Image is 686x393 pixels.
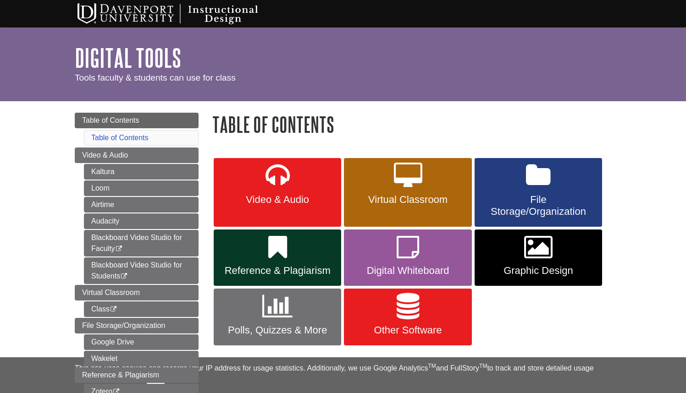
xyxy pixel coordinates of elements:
[84,230,199,257] a: Blackboard Video Studio for Faculty
[351,324,465,336] span: Other Software
[351,194,465,206] span: Virtual Classroom
[82,151,128,159] span: Video & Audio
[75,73,236,82] span: Tools faculty & students can use for class
[82,116,139,124] span: Table of Contents
[344,289,471,345] a: Other Software
[84,164,199,180] a: Kaltura
[82,322,165,329] span: File Storage/Organization
[428,363,436,369] sup: TM
[84,213,199,229] a: Audacity
[84,257,199,284] a: Blackboard Video Studio for Students
[212,113,611,136] h1: Table of Contents
[221,324,334,336] span: Polls, Quizzes & More
[75,113,199,128] a: Table of Contents
[84,334,199,350] a: Google Drive
[475,158,602,227] a: File Storage/Organization
[84,351,199,366] a: Wakelet
[91,134,149,142] a: Table of Contents
[344,158,471,227] a: Virtual Classroom
[75,318,199,333] a: File Storage/Organization
[75,147,199,163] a: Video & Audio
[221,265,334,277] span: Reference & Plagiarism
[344,229,471,286] a: Digital Whiteboard
[221,194,334,206] span: Video & Audio
[481,265,595,277] span: Graphic Design
[214,289,341,345] a: Polls, Quizzes & More
[214,229,341,286] a: Reference & Plagiarism
[479,363,487,369] sup: TM
[351,265,465,277] span: Digital Whiteboard
[84,301,199,317] a: Class
[82,371,159,379] span: Reference & Plagiarism
[120,273,128,279] i: This link opens in a new window
[475,229,602,286] a: Graphic Design
[75,363,611,388] div: This site uses cookies and records your IP address for usage statistics. Additionally, we use Goo...
[75,285,199,300] a: Virtual Classroom
[214,158,341,227] a: Video & Audio
[75,44,181,72] a: Digital Tools
[70,2,290,25] img: Davenport University Instructional Design
[110,306,117,312] i: This link opens in a new window
[82,289,140,296] span: Virtual Classroom
[84,197,199,213] a: Airtime
[481,194,595,218] span: File Storage/Organization
[84,180,199,196] a: Loom
[115,246,123,252] i: This link opens in a new window
[75,367,199,383] a: Reference & Plagiarism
